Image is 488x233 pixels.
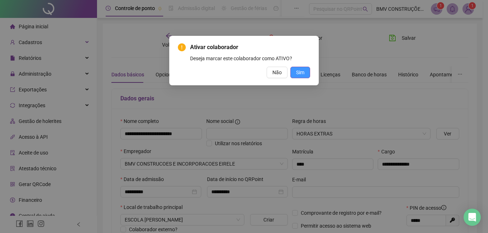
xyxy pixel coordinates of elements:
[190,43,310,52] span: Ativar colaborador
[296,68,304,76] span: Sim
[190,54,310,62] div: Deseja marcar este colaborador como ATIVO?
[267,67,287,78] button: Não
[178,43,186,51] span: exclamation-circle
[464,209,481,226] div: Open Intercom Messenger
[272,68,282,76] span: Não
[290,67,310,78] button: Sim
